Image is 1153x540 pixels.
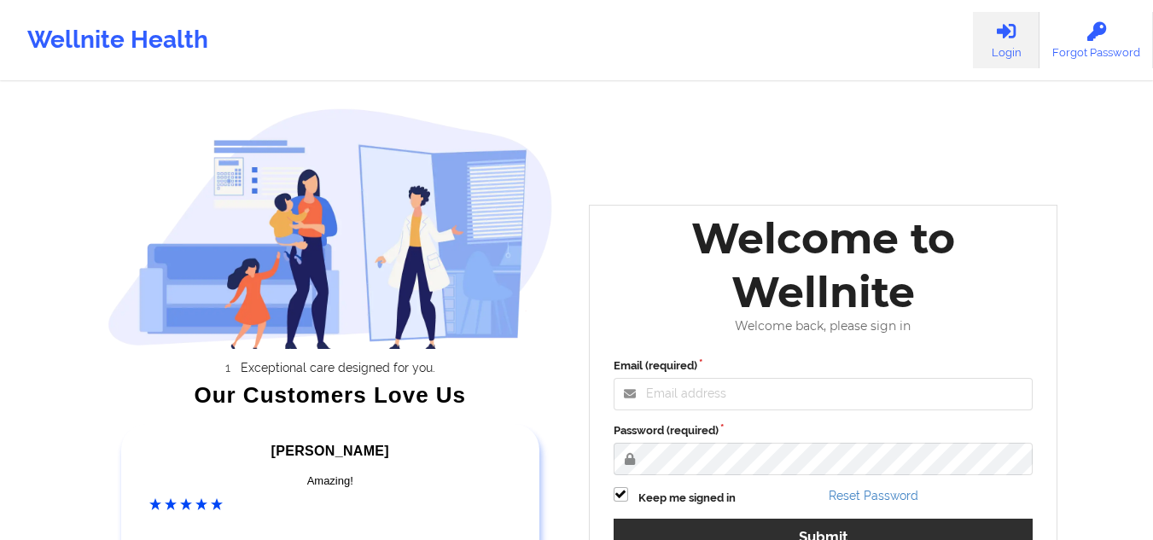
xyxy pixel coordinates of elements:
input: Email address [614,378,1034,410]
div: Welcome back, please sign in [602,319,1045,334]
a: Login [973,12,1039,68]
label: Password (required) [614,422,1034,439]
div: Amazing! [149,473,511,490]
img: wellnite-auth-hero_200.c722682e.png [108,107,553,349]
a: Forgot Password [1039,12,1153,68]
span: [PERSON_NAME] [271,444,389,458]
label: Email (required) [614,357,1034,375]
div: Welcome to Wellnite [602,212,1045,319]
a: Reset Password [829,489,918,502]
label: Keep me signed in [638,490,736,507]
div: Our Customers Love Us [108,386,553,404]
li: Exceptional care designed for you. [123,361,553,375]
